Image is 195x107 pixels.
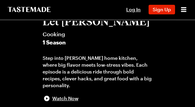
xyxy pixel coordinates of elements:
[43,30,153,38] span: Cooking
[126,6,141,12] span: Log In
[122,5,144,14] button: Log In
[43,15,153,27] h2: Let [PERSON_NAME]
[43,38,153,46] span: 1 Season
[43,55,153,89] div: Step into [PERSON_NAME] home kitchen, where big flavor meets low-stress vibes. Each episode is a ...
[43,15,153,103] button: Let [PERSON_NAME]Cooking1 SeasonStep into [PERSON_NAME] home kitchen, where big flavor meets low-...
[52,95,78,102] span: Watch Now
[153,6,171,12] span: Sign Up
[7,7,52,12] a: To Tastemade Home Page
[149,5,175,14] button: Sign Up
[179,5,188,14] button: Open menu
